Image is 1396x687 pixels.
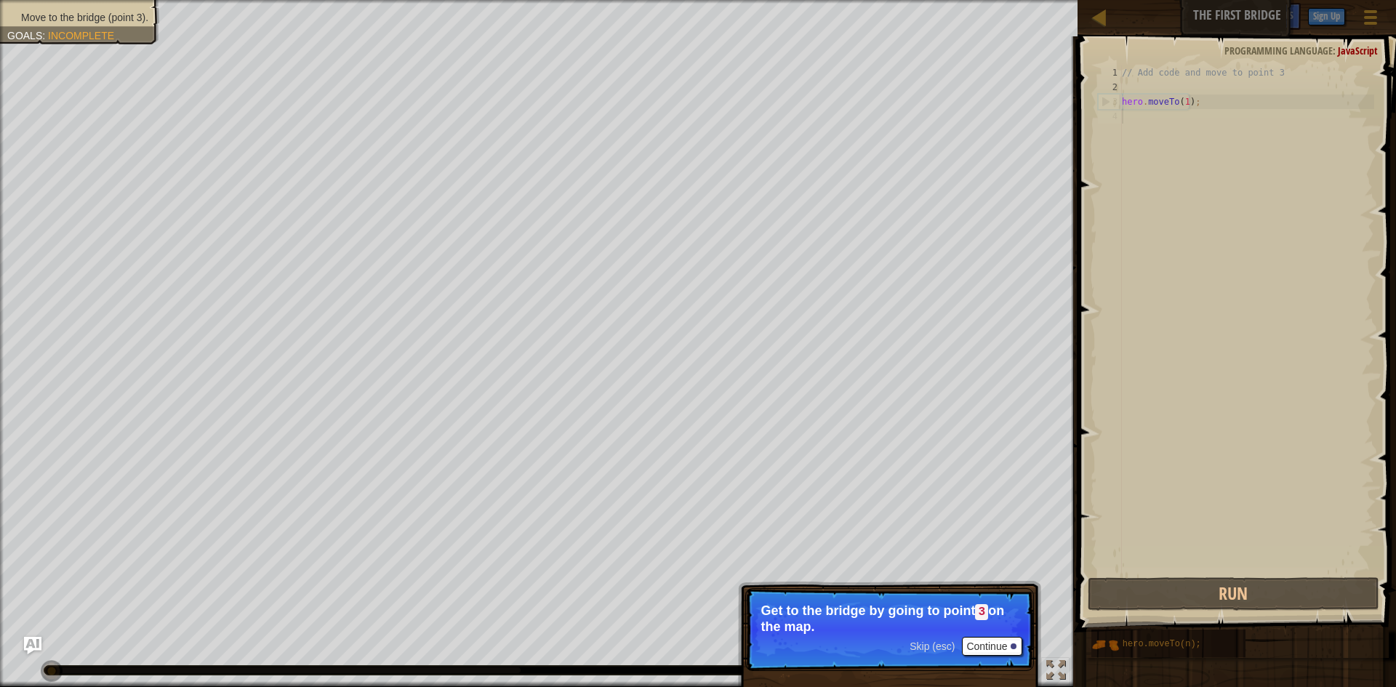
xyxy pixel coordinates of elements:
[1333,44,1338,57] span: :
[1223,3,1262,30] button: Ask AI
[910,640,955,652] span: Skip (esc)
[21,12,148,23] span: Move to the bridge (point 3).
[24,637,41,654] button: Ask AI
[1269,8,1293,22] span: Hints
[1088,577,1379,611] button: Run
[7,10,148,25] li: Move to the bridge (point 3).
[1098,65,1122,80] div: 1
[1338,44,1378,57] span: JavaScript
[975,604,988,620] code: 3
[1352,3,1389,37] button: Show game menu
[1230,8,1255,22] span: Ask AI
[1098,109,1122,124] div: 4
[1224,44,1333,57] span: Programming language
[1123,639,1201,649] span: hero.moveTo(n);
[1098,80,1122,95] div: 2
[7,30,42,41] span: Goals
[48,30,114,41] span: Incomplete
[42,30,48,41] span: :
[761,603,1019,634] p: Get to the bridge by going to point on the map.
[1099,95,1122,109] div: 3
[1091,631,1119,659] img: portrait.png
[962,637,1022,656] button: Continue
[1308,8,1345,25] button: Sign Up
